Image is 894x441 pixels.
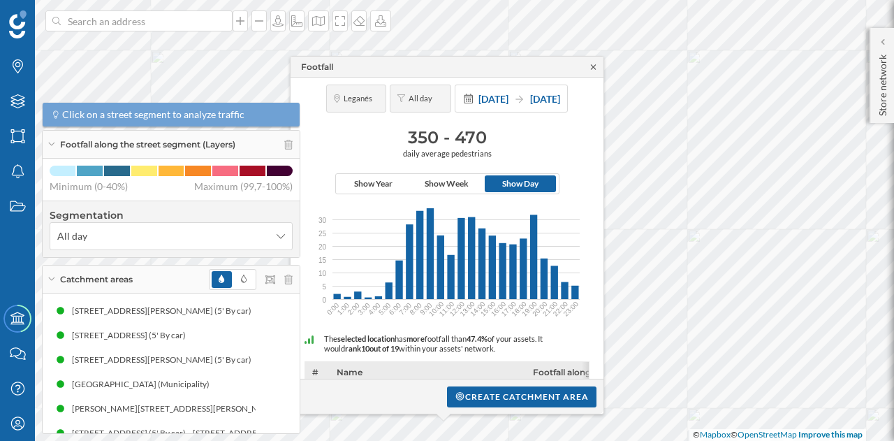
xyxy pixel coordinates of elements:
[399,344,495,353] span: within your assets' network.
[298,149,596,159] span: daily average pedestrians
[700,429,731,440] a: Mapbox
[72,304,258,318] div: [STREET_ADDRESS][PERSON_NAME] (5' By car)
[318,228,326,238] span: 25
[458,299,476,317] text: 13:00
[369,344,389,353] span: out of
[479,299,497,317] text: 15:00
[60,273,133,286] span: Catchment areas
[500,299,518,317] text: 17:00
[438,299,456,317] text: 11:00
[531,299,549,317] text: 20:00
[510,299,528,317] text: 18:00
[60,138,235,151] span: Footfall along the street segment (Layers)
[738,429,797,440] a: OpenStreetMap
[72,328,193,342] div: [STREET_ADDRESS] (5' By car)
[448,299,467,317] text: 12:00
[322,281,326,291] span: 5
[689,429,866,441] div: © ©
[520,299,538,317] text: 19:00
[408,301,423,316] text: 8:00
[533,367,610,377] span: Footfall along the street segment
[9,10,27,38] img: Geoblink Logo
[72,377,217,391] div: [GEOGRAPHIC_DATA] (Municipality)
[490,299,508,317] text: 16:00
[337,334,395,343] span: selected location
[478,93,508,105] span: [DATE]
[305,335,314,344] img: intelligent_assistant_bucket_2.svg
[318,215,326,225] span: 30
[71,402,323,416] div: [PERSON_NAME][STREET_ADDRESS][PERSON_NAME] (5' By car)
[377,301,393,316] text: 5:00
[72,353,258,367] div: [STREET_ADDRESS][PERSON_NAME] (5' By car)
[50,180,128,194] span: Minimum (0-40%)
[337,367,362,377] span: Name
[312,367,318,377] span: #
[552,299,570,317] text: 22:00
[427,299,446,317] text: 10:00
[62,108,244,122] span: Click on a street segment to analyze traffic
[336,301,351,316] text: 1:00
[367,301,382,316] text: 4:00
[322,294,326,305] span: 0
[541,299,559,317] text: 21:00
[425,334,467,343] span: footfall than
[469,299,487,317] text: 14:00
[425,178,469,190] span: Show Week
[409,94,444,104] span: All day
[28,10,78,22] span: Support
[324,334,337,343] span: The
[318,241,326,252] span: 20
[397,301,413,316] text: 7:00
[390,344,399,353] span: 19
[395,334,406,343] span: has
[318,254,326,265] span: 15
[318,268,326,278] span: 10
[798,429,863,440] a: Improve this map
[530,93,560,105] span: [DATE]
[194,180,293,194] span: Maximum (99,7-100%)
[406,334,425,343] span: more
[324,334,543,354] span: of your assets. It would
[325,301,341,316] text: 0:00
[57,229,87,243] span: All day
[71,426,192,440] div: [STREET_ADDRESS] (5' By car)
[346,301,361,316] text: 2:00
[50,208,293,222] h4: Segmentation
[388,301,403,316] text: 6:00
[301,61,333,73] div: Footfall
[345,344,361,353] span: rank
[354,178,393,190] span: Show Year
[361,344,369,353] span: 10
[356,301,372,316] text: 3:00
[562,299,580,317] text: 23:00
[298,126,596,149] h3: 350 - 470
[192,426,313,440] div: [STREET_ADDRESS] (5' By car)
[344,94,379,104] span: Leganés
[502,178,538,190] span: Show Day
[876,49,890,116] p: Store network
[418,301,434,316] text: 9:00
[467,334,488,343] span: 47.4%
